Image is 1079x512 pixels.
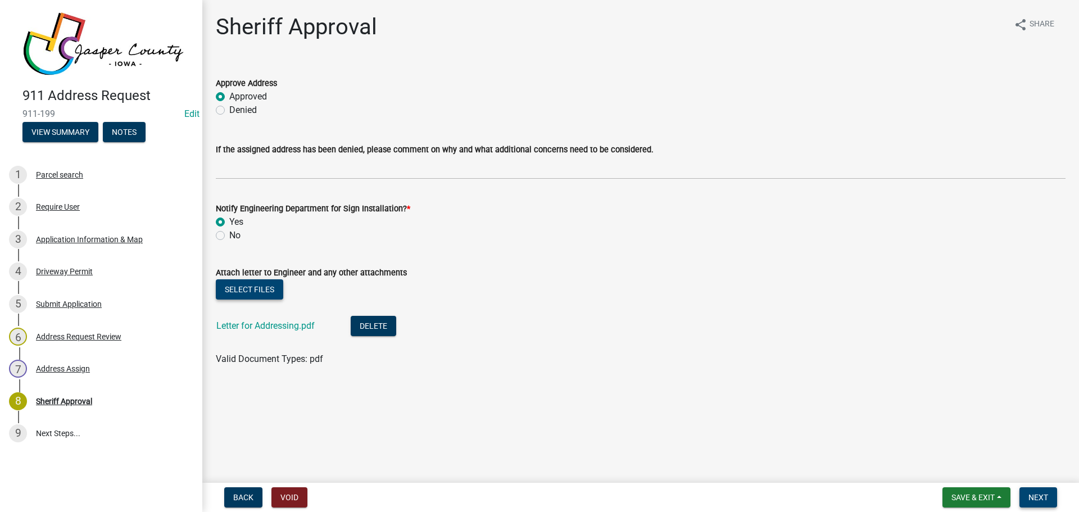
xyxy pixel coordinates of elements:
span: Back [233,493,253,502]
div: 7 [9,360,27,378]
span: 911-199 [22,108,180,119]
i: share [1014,18,1027,31]
div: 1 [9,166,27,184]
div: Driveway Permit [36,268,93,275]
a: Edit [184,108,200,119]
wm-modal-confirm: Edit Application Number [184,108,200,119]
span: Share [1030,18,1054,31]
div: Require User [36,203,80,211]
div: Address Request Review [36,333,121,341]
button: Delete [351,316,396,336]
a: Letter for Addressing.pdf [216,320,315,331]
label: Denied [229,103,257,117]
label: If the assigned address has been denied, please comment on why and what additional concerns need ... [216,146,654,154]
wm-modal-confirm: Delete Document [351,321,396,332]
div: 3 [9,230,27,248]
label: Yes [229,215,243,229]
label: Approved [229,90,267,103]
div: 9 [9,424,27,442]
div: 4 [9,262,27,280]
label: Notify Engineering Department for Sign Installation? [216,205,410,213]
div: Address Assign [36,365,90,373]
button: Select files [216,279,283,300]
label: Attach letter to Engineer and any other attachments [216,269,407,277]
div: Parcel search [36,171,83,179]
span: Valid Document Types: pdf [216,354,323,364]
button: Void [271,487,307,508]
button: shareShare [1005,13,1063,35]
div: Sheriff Approval [36,397,92,405]
button: Notes [103,122,146,142]
span: Next [1028,493,1048,502]
img: Jasper County, Iowa [22,12,184,76]
label: Approve Address [216,80,277,88]
button: Save & Exit [942,487,1010,508]
h4: 911 Address Request [22,88,193,104]
div: Application Information & Map [36,235,143,243]
div: 6 [9,328,27,346]
div: 2 [9,198,27,216]
wm-modal-confirm: Notes [103,128,146,137]
div: Submit Application [36,300,102,308]
label: No [229,229,241,242]
button: View Summary [22,122,98,142]
wm-modal-confirm: Summary [22,128,98,137]
button: Back [224,487,262,508]
span: Save & Exit [951,493,995,502]
h1: Sheriff Approval [216,13,377,40]
button: Next [1019,487,1057,508]
div: 5 [9,295,27,313]
div: 8 [9,392,27,410]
